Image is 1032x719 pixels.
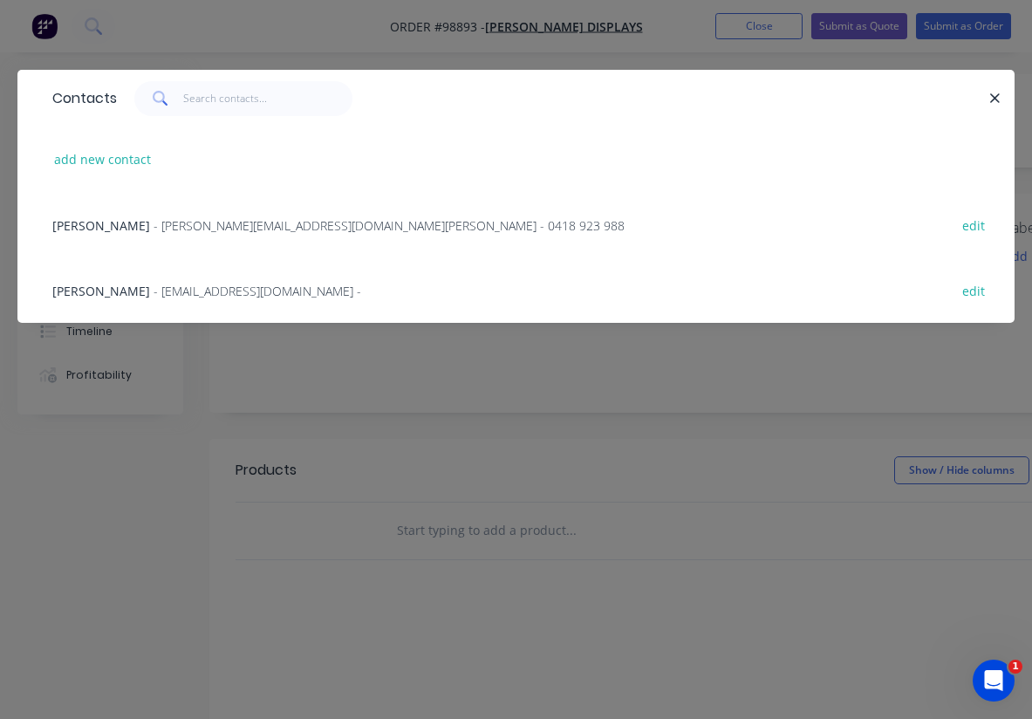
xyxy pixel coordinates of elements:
button: edit [953,278,994,302]
span: [PERSON_NAME] [52,217,150,234]
input: Search contacts... [183,81,353,116]
span: - [PERSON_NAME][EMAIL_ADDRESS][DOMAIN_NAME][PERSON_NAME] - 0418 923 988 [154,217,625,234]
button: add new contact [45,147,161,171]
div: Contacts [44,71,117,127]
span: [PERSON_NAME] [52,283,150,299]
span: 1 [1008,660,1022,674]
span: - [EMAIL_ADDRESS][DOMAIN_NAME] - [154,283,361,299]
iframe: Intercom live chat [973,660,1015,702]
button: edit [953,213,994,236]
